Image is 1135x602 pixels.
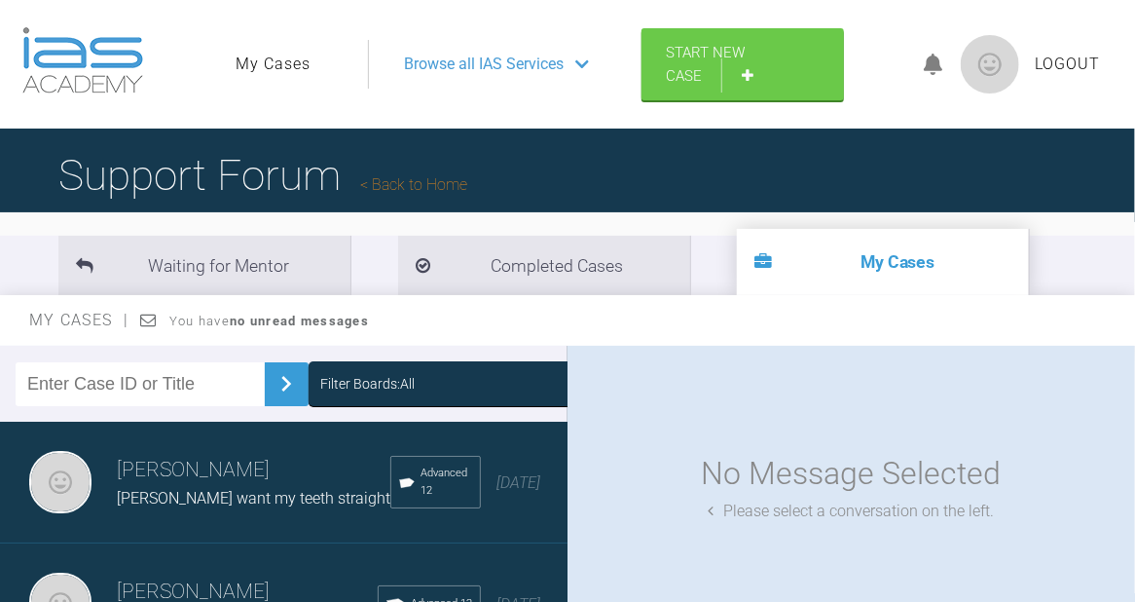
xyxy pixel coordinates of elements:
[404,52,564,77] span: Browse all IAS Services
[58,236,350,295] li: Waiting for Mentor
[169,314,369,328] span: You have
[29,311,129,329] span: My Cases
[117,489,390,508] span: [PERSON_NAME] want my teeth straight
[29,451,92,513] img: Roekshana Shar
[117,454,390,487] h3: [PERSON_NAME]
[271,368,302,399] img: chevronRight.28bd32b0.svg
[1035,52,1100,77] a: Logout
[421,465,472,500] span: Advanced 12
[16,362,265,406] input: Enter Case ID or Title
[236,52,311,77] a: My Cases
[320,373,415,395] div: Filter Boards: All
[398,236,690,295] li: Completed Cases
[360,175,467,194] a: Back to Home
[702,449,1002,499] div: No Message Selected
[641,28,844,100] a: Start New Case
[709,499,995,524] div: Please select a conversation on the left.
[666,44,745,85] span: Start New Case
[22,27,143,94] img: logo-light.3e3ef733.png
[737,229,1029,295] li: My Cases
[58,141,467,209] h1: Support Forum
[230,314,369,328] strong: no unread messages
[961,35,1019,94] img: profile.png
[496,473,540,492] span: [DATE]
